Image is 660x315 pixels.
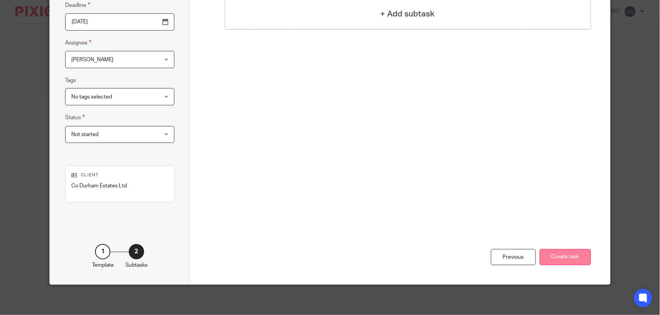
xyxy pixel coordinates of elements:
[71,132,99,137] span: Not started
[65,38,91,47] label: Assignee
[125,261,148,269] p: Subtasks
[65,1,90,10] label: Deadline
[491,249,536,266] div: Previous
[65,77,76,84] label: Tags
[95,244,110,259] div: 1
[92,261,114,269] p: Template
[71,57,113,62] span: [PERSON_NAME]
[381,8,435,20] h4: + Add subtask
[129,244,144,259] div: 2
[65,13,174,31] input: Use the arrow keys to pick a date
[71,172,168,178] p: Client
[540,249,591,266] button: Create task
[71,182,168,190] p: Co Durham Estates Ltd
[65,113,85,122] label: Status
[71,94,112,100] span: No tags selected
